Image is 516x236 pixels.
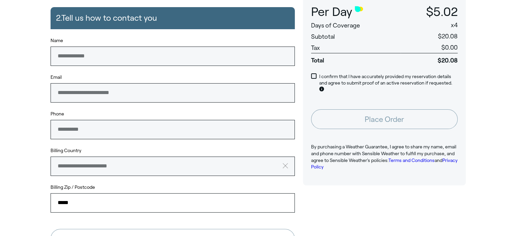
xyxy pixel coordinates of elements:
[51,111,295,117] label: Phone
[51,74,295,81] label: Email
[311,144,458,170] p: By purchasing a Weather Guarantee, I agree to share my name, email and phone number with Sensible...
[311,22,360,29] span: Days of Coverage
[281,157,295,176] button: clear value
[319,73,458,93] p: I confirm that I have accurately provided my reservation details and agree to submit proof of an ...
[401,53,457,65] span: $20.08
[51,147,81,154] label: Billing Country
[311,109,458,129] button: Place Order
[388,158,435,163] a: Terms and Conditions
[311,33,335,40] span: Subtotal
[311,53,401,65] span: Total
[51,184,295,191] label: Billing Zip / Postcode
[441,44,458,51] span: $0.00
[438,33,458,40] span: $20.08
[311,5,352,19] span: Per Day
[51,37,295,44] label: Name
[311,44,320,51] span: Tax
[426,5,458,18] span: $5.02
[451,22,458,29] span: x 4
